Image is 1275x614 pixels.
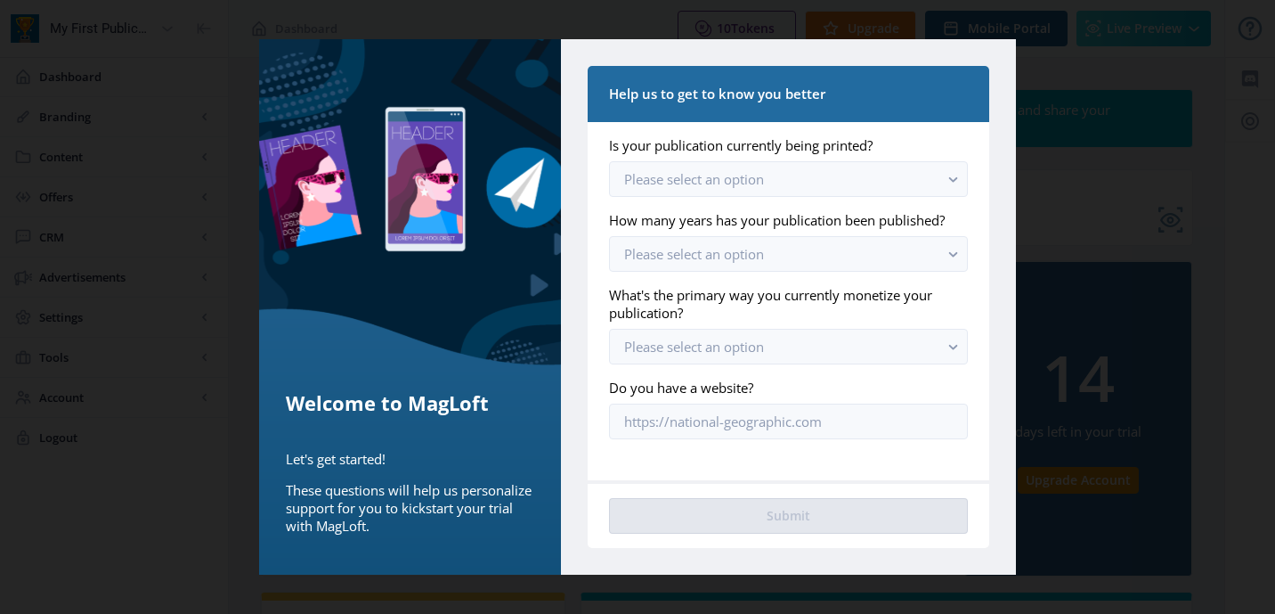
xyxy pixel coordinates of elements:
label: What's the primary way you currently monetize your publication? [609,286,954,322]
nb-card-header: Help us to get to know you better [588,66,989,122]
button: Please select an option [609,161,968,197]
p: Let's get started! [286,450,534,468]
button: Please select an option [609,329,968,364]
label: Is your publication currently being printed? [609,136,954,154]
span: Please select an option [624,245,764,263]
label: Do you have a website? [609,379,954,397]
button: Please select an option [609,236,968,272]
h5: Welcome to MagLoft [286,389,534,417]
button: Submit [609,498,968,534]
label: How many years has your publication been published? [609,211,954,229]
span: Please select an option [624,170,764,188]
p: These questions will help us personalize support for you to kickstart your trial with MagLoft. [286,481,534,535]
input: https://national-geographic.com [609,404,968,439]
span: Please select an option [624,338,764,356]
